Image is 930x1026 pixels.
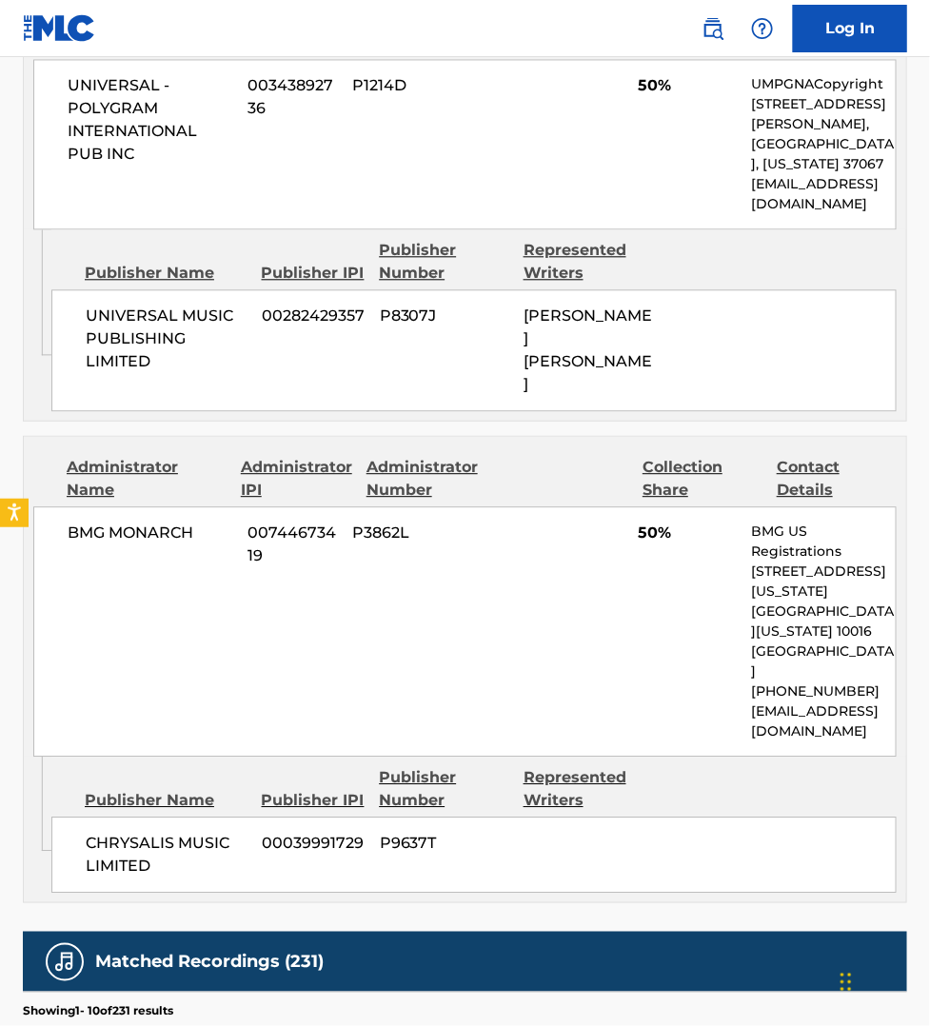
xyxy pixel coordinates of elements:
img: help [751,17,774,40]
span: P3862L [353,522,478,544]
div: Collection Share [643,456,762,502]
span: BMG MONARCH [68,522,233,544]
p: [STREET_ADDRESS] [752,562,896,582]
span: 00282429357 [262,305,365,327]
div: Represented Writers [524,766,653,812]
div: Publisher Name [85,789,247,812]
iframe: Chat Widget [835,935,930,1026]
p: BMG US Registrations [752,522,896,562]
p: [EMAIL_ADDRESS][DOMAIN_NAME] [752,174,896,214]
p: [PHONE_NUMBER] [752,681,896,701]
p: [GEOGRAPHIC_DATA], [US_STATE] 37067 [752,134,896,174]
p: [US_STATE][GEOGRAPHIC_DATA][US_STATE] 10016 [752,582,896,641]
span: P8307J [380,305,509,327]
span: P9637T [380,832,509,855]
span: 00039991729 [262,832,365,855]
div: Contact Details [777,456,897,502]
div: Administrator IPI [241,456,352,502]
div: Administrator Name [67,456,227,502]
div: Drag [841,954,852,1011]
span: 50% [638,522,737,544]
span: UNIVERSAL - POLYGRAM INTERNATIONAL PUB INC [68,74,233,166]
span: 00744673419 [247,522,339,567]
div: Publisher Name [85,262,247,285]
span: 50% [638,74,737,97]
a: Public Search [694,10,732,48]
div: Publisher IPI [262,262,366,285]
a: Log In [793,5,907,52]
p: UMPGNACopyright [752,74,896,94]
img: search [702,17,724,40]
h5: Matched Recordings (231) [95,951,324,973]
div: Administrator Number [366,456,486,502]
p: [GEOGRAPHIC_DATA] [752,641,896,681]
span: 00343892736 [247,74,339,120]
span: CHRYSALIS MUSIC LIMITED [86,832,247,878]
div: Publisher Number [379,766,508,812]
p: [STREET_ADDRESS][PERSON_NAME], [752,94,896,134]
span: [PERSON_NAME] [PERSON_NAME] [524,306,652,393]
div: Publisher IPI [262,789,366,812]
div: Represented Writers [524,239,653,285]
img: Matched Recordings [53,951,76,974]
p: [EMAIL_ADDRESS][DOMAIN_NAME] [752,701,896,741]
div: Publisher Number [379,239,508,285]
span: P1214D [353,74,478,97]
img: MLC Logo [23,14,96,42]
span: UNIVERSAL MUSIC PUBLISHING LIMITED [86,305,247,373]
div: Help [743,10,782,48]
p: Showing 1 - 10 of 231 results [23,1002,173,1019]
